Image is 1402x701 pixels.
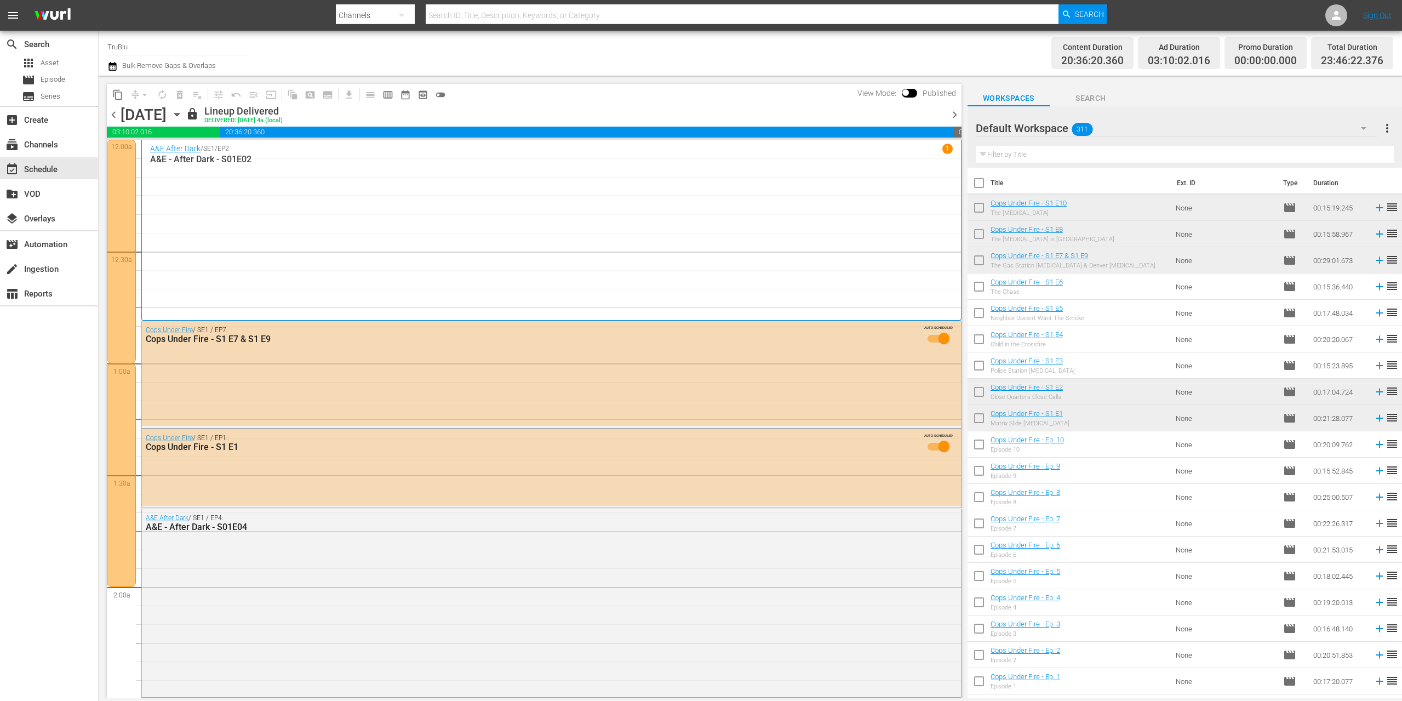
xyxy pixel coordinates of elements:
div: Neighbor Doesn't Want The Smoke [991,315,1084,322]
span: reorder [1386,622,1399,635]
div: Police Station [MEDICAL_DATA] [991,367,1075,374]
p: A&E - After Dark - S01E02 [150,154,953,164]
span: Search [1050,92,1132,105]
span: 03:10:02.016 [107,127,220,138]
span: 00:13:37.624 [953,127,962,138]
span: View Backup [414,86,432,104]
td: 00:21:28.077 [1309,405,1369,431]
span: Series [41,91,60,102]
svg: Add to Schedule [1374,596,1386,608]
span: Remove Gaps & Overlaps [127,86,153,104]
div: DELIVERED: [DATE] 4a (local) [204,117,283,124]
span: content_copy [112,89,123,100]
div: Episode 6 [991,551,1060,558]
td: 00:20:51.853 [1309,642,1369,668]
td: None [1171,484,1278,510]
svg: Add to Schedule [1374,254,1386,266]
div: The [MEDICAL_DATA] in [GEOGRAPHIC_DATA] [991,236,1114,243]
span: Episode [1283,438,1296,451]
td: None [1171,668,1278,694]
th: Duration [1307,168,1372,198]
div: Promo Duration [1234,39,1297,55]
td: 00:15:19.245 [1309,195,1369,221]
span: date_range_outlined [400,89,411,100]
div: Child in the Crossfire [991,341,1063,348]
span: Automation [5,238,19,251]
td: None [1171,195,1278,221]
div: Close Quarters Close Calls [991,394,1063,401]
a: Sign Out [1363,11,1392,20]
div: Lineup Delivered [204,105,283,117]
div: Episode 2 [991,657,1060,664]
p: SE1 / [203,145,218,152]
span: Episode [1283,596,1296,609]
span: reorder [1386,543,1399,556]
span: Episode [1283,675,1296,688]
td: 00:17:48.034 [1309,300,1369,326]
span: 20:36:20.360 [1061,55,1124,67]
td: None [1171,537,1278,563]
div: Cops Under Fire - S1 E1 [146,442,896,452]
svg: Add to Schedule [1374,491,1386,503]
span: 00:00:00.000 [1234,55,1297,67]
div: Cops Under Fire - S1 E7 & S1 E9 [146,334,896,344]
span: Episode [1283,569,1296,583]
span: reorder [1386,385,1399,398]
span: reorder [1386,490,1399,503]
svg: Add to Schedule [1374,202,1386,214]
a: Cops Under Fire [146,326,193,334]
span: Series [22,90,35,103]
th: Ext. ID [1170,168,1277,198]
span: Week Calendar View [379,86,397,104]
td: 00:15:58.967 [1309,221,1369,247]
td: 00:15:52.845 [1309,458,1369,484]
svg: Add to Schedule [1374,360,1386,372]
span: reorder [1386,358,1399,372]
span: Episode [1283,280,1296,293]
td: 00:18:02.445 [1309,563,1369,589]
span: reorder [1386,227,1399,240]
div: [DATE] [121,106,167,124]
div: / SE1 / EP4: [146,514,896,532]
a: Cops Under Fire - S1 E1 [991,409,1063,418]
span: Published [917,89,962,98]
td: None [1171,273,1278,300]
td: None [1171,431,1278,458]
p: EP2 [218,145,229,152]
span: reorder [1386,201,1399,214]
a: Cops Under Fire - Ep. 9 [991,462,1060,470]
span: reorder [1386,674,1399,687]
span: reorder [1386,569,1399,582]
span: Revert to Primary Episode [227,86,245,104]
svg: Add to Schedule [1374,544,1386,556]
a: Cops Under Fire - S1 E4 [991,330,1063,339]
span: Select an event to delete [171,86,188,104]
span: Episode [1283,227,1296,241]
span: chevron_left [107,108,121,122]
div: Default Workspace [976,113,1377,144]
svg: Add to Schedule [1374,438,1386,451]
a: Cops Under Fire - Ep. 10 [991,436,1064,444]
div: Matrix Slide [MEDICAL_DATA] [991,420,1069,427]
td: None [1171,563,1278,589]
span: reorder [1386,464,1399,477]
span: Episode [1283,464,1296,477]
span: Create Search Block [301,86,319,104]
span: Episode [1283,385,1296,398]
a: Cops Under Fire - S1 E7 & S1 E9 [991,252,1088,260]
span: Create Series Block [319,86,336,104]
span: reorder [1386,595,1399,608]
td: None [1171,379,1278,405]
span: Ingestion [5,263,19,276]
span: toggle_off [435,89,446,100]
span: Episode [1283,412,1296,425]
div: Episode 10 [991,446,1064,453]
div: The Gas Station [MEDICAL_DATA] & Denver [MEDICAL_DATA] [991,262,1155,269]
span: Customize Events [206,84,227,105]
span: VOD [5,187,19,201]
span: chevron_right [948,108,962,122]
span: Toggle to switch from Published to Draft view. [902,89,909,96]
a: Cops Under Fire - Ep. 7 [991,515,1060,523]
span: Loop Content [153,86,171,104]
span: Reports [5,287,19,300]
